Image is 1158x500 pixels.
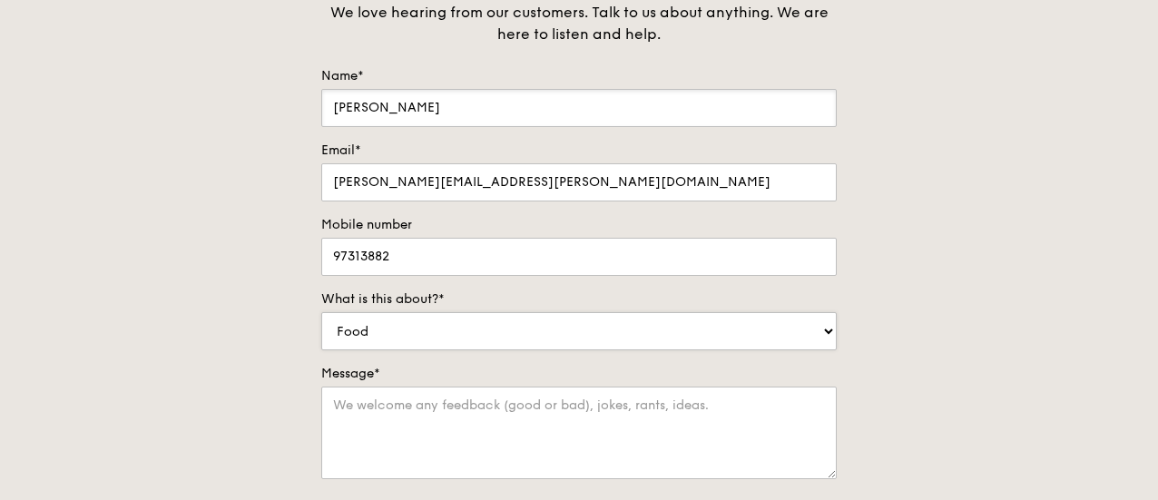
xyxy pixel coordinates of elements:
label: Email* [321,142,837,160]
label: Mobile number [321,216,837,234]
label: What is this about?* [321,290,837,309]
label: Message* [321,365,837,383]
label: Name* [321,67,837,85]
div: We love hearing from our customers. Talk to us about anything. We are here to listen and help. [321,2,837,45]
